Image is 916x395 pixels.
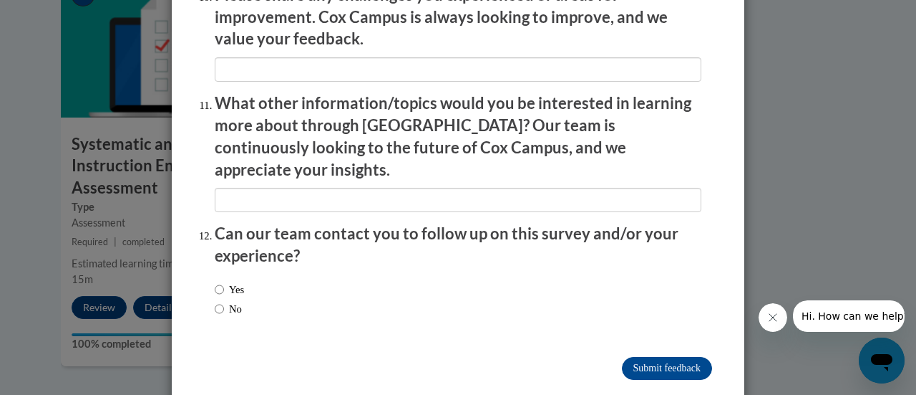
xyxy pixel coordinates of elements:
p: Can our team contact you to follow up on this survey and/or your experience? [215,223,701,267]
label: Yes [215,282,244,298]
input: Yes [215,282,224,298]
input: No [215,301,224,317]
p: What other information/topics would you be interested in learning more about through [GEOGRAPHIC_... [215,92,701,181]
label: No [215,301,242,317]
iframe: Message from company [793,300,905,332]
input: Submit feedback [622,357,712,380]
span: Hi. How can we help? [9,10,116,22]
iframe: Close message [759,303,787,332]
